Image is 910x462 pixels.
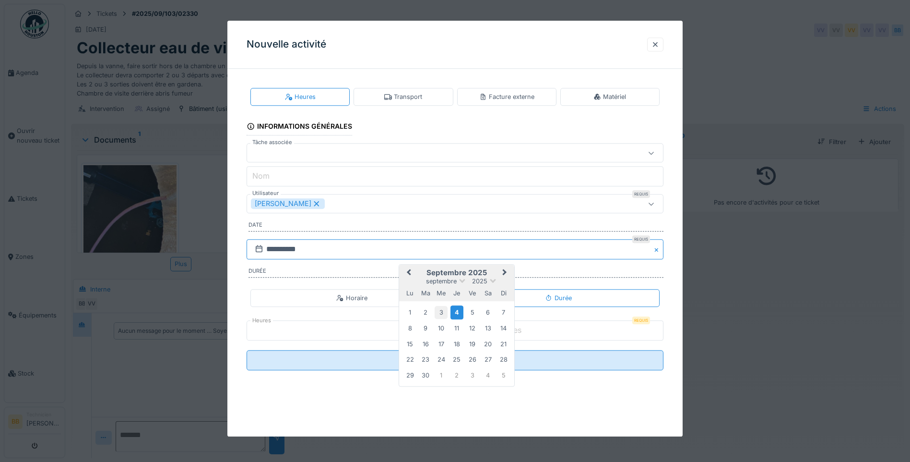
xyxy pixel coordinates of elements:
div: Choose vendredi 5 septembre 2025 [466,306,479,319]
h2: septembre 2025 [399,268,514,277]
div: Informations générales [247,119,352,135]
div: Matériel [593,92,626,101]
div: Durée [545,293,572,303]
div: Choose dimanche 7 septembre 2025 [497,306,510,319]
div: Choose lundi 1 septembre 2025 [403,306,416,319]
div: Choose vendredi 12 septembre 2025 [466,322,479,335]
div: [PERSON_NAME] [251,199,325,209]
div: Month septembre, 2025 [402,304,511,383]
div: Choose mardi 2 septembre 2025 [419,306,432,319]
div: Requis [632,235,650,243]
div: Choose mercredi 1 octobre 2025 [435,369,448,382]
span: septembre [426,278,457,285]
div: jeudi [450,287,463,300]
div: Choose samedi 27 septembre 2025 [482,353,495,366]
div: dimanche [497,287,510,300]
div: Choose jeudi 18 septembre 2025 [450,338,463,351]
div: Choose vendredi 26 septembre 2025 [466,353,479,366]
div: Choose samedi 20 septembre 2025 [482,338,495,351]
div: Requis [632,191,650,198]
div: mercredi [435,287,448,300]
div: Choose samedi 4 octobre 2025 [482,369,495,382]
div: Horaire [336,293,367,303]
div: Choose vendredi 19 septembre 2025 [466,338,479,351]
label: Heures [250,316,273,325]
div: Choose samedi 6 septembre 2025 [482,306,495,319]
div: Choose lundi 29 septembre 2025 [403,369,416,382]
div: Choose lundi 15 septembre 2025 [403,338,416,351]
div: Choose jeudi 11 septembre 2025 [450,322,463,335]
div: Choose lundi 22 septembre 2025 [403,353,416,366]
button: Next Month [498,266,513,281]
div: Choose mardi 16 septembre 2025 [419,338,432,351]
div: Choose lundi 8 septembre 2025 [403,322,416,335]
div: vendredi [466,287,479,300]
div: Choose mardi 30 septembre 2025 [419,369,432,382]
label: Date [248,221,663,232]
button: Close [653,239,663,259]
div: Choose mercredi 17 septembre 2025 [435,338,448,351]
label: Utilisateur [250,190,281,198]
div: Choose dimanche 21 septembre 2025 [497,338,510,351]
div: Choose mercredi 10 septembre 2025 [435,322,448,335]
div: Choose jeudi 2 octobre 2025 [450,369,463,382]
div: Choose dimanche 5 octobre 2025 [497,369,510,382]
div: Choose samedi 13 septembre 2025 [482,322,495,335]
div: Heures [285,92,316,101]
div: lundi [403,287,416,300]
div: Facture externe [479,92,534,101]
div: Choose mardi 23 septembre 2025 [419,353,432,366]
label: Durée [248,267,663,278]
label: Tâche associée [250,139,294,147]
div: Choose dimanche 28 septembre 2025 [497,353,510,366]
div: Requis [632,316,650,324]
div: Choose mardi 9 septembre 2025 [419,322,432,335]
div: Choose vendredi 3 octobre 2025 [466,369,479,382]
h3: Nouvelle activité [247,38,326,50]
div: Choose dimanche 14 septembre 2025 [497,322,510,335]
div: Transport [384,92,422,101]
div: mardi [419,287,432,300]
button: Previous Month [400,266,415,281]
label: Nom [250,170,272,182]
div: Choose mercredi 3 septembre 2025 [435,306,448,319]
div: Choose jeudi 25 septembre 2025 [450,353,463,366]
span: 2025 [472,278,487,285]
div: Choose mercredi 24 septembre 2025 [435,353,448,366]
div: samedi [482,287,495,300]
div: Choose jeudi 4 septembre 2025 [450,305,463,319]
